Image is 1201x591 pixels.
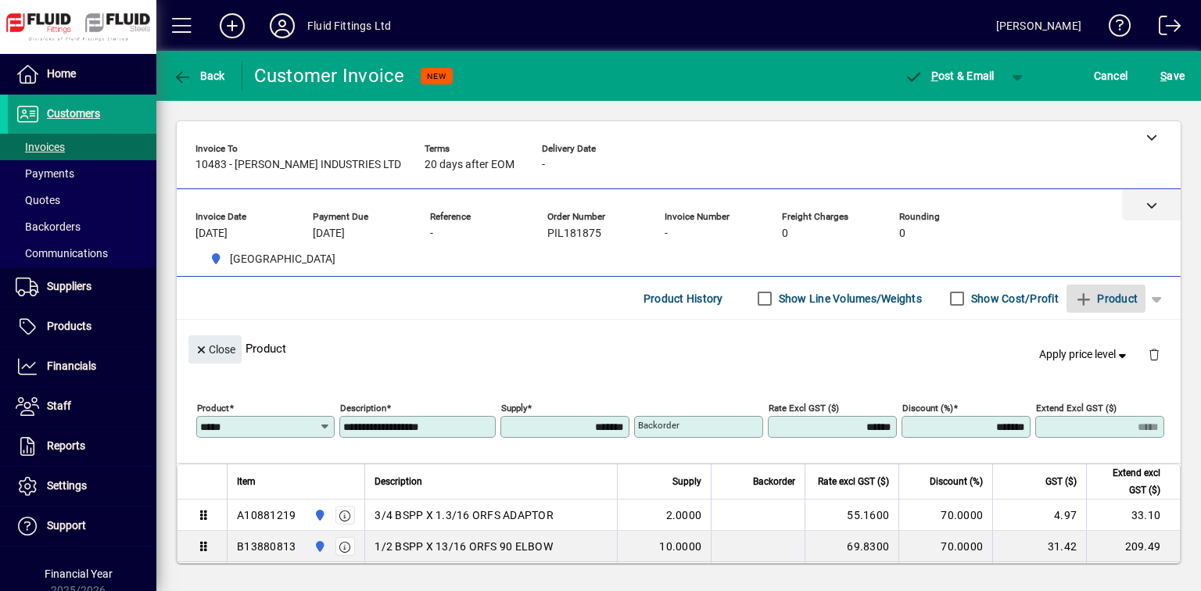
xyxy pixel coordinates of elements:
td: 4.97 [992,500,1086,531]
a: Knowledge Base [1097,3,1131,54]
span: AUCKLAND [310,507,328,524]
span: - [430,227,433,240]
span: Payments [16,167,74,180]
span: Financials [47,360,96,372]
a: Communications [8,240,156,267]
span: ave [1160,63,1185,88]
span: Apply price level [1039,346,1130,363]
a: Home [8,55,156,94]
mat-label: Extend excl GST ($) [1036,403,1117,414]
span: PIL181875 [547,227,601,240]
div: Customer Invoice [254,63,405,88]
button: Apply price level [1033,341,1136,369]
div: A10881219 [237,507,296,523]
span: - [542,159,545,171]
app-page-header-button: Delete [1135,347,1173,361]
span: Back [173,70,225,82]
a: Settings [8,467,156,506]
span: AUCKLAND [203,249,342,269]
span: Discount (%) [930,473,983,490]
span: 0 [899,227,905,240]
span: Communications [16,247,108,260]
td: 209.49 [1086,531,1180,562]
mat-label: Supply [501,403,527,414]
span: Extend excl GST ($) [1096,464,1160,499]
span: Support [47,519,86,532]
button: Profile [257,12,307,40]
span: 0 [782,227,788,240]
span: 2.0000 [666,507,702,523]
span: AUCKLAND [310,538,328,555]
span: S [1160,70,1167,82]
button: Delete [1135,335,1173,373]
span: Rate excl GST ($) [818,473,889,490]
div: 55.1600 [815,507,889,523]
a: Logout [1147,3,1181,54]
span: Item [237,473,256,490]
a: Financials [8,347,156,386]
span: Suppliers [47,280,91,292]
mat-label: Description [340,403,386,414]
label: Show Line Volumes/Weights [776,291,922,306]
span: [DATE] [195,227,228,240]
a: Quotes [8,187,156,213]
span: Financial Year [45,568,113,580]
span: Supply [672,473,701,490]
button: Back [169,62,229,90]
div: B13880813 [237,539,296,554]
a: Reports [8,427,156,466]
span: GST ($) [1045,473,1077,490]
button: Add [207,12,257,40]
span: 10.0000 [659,539,701,554]
div: Fluid Fittings Ltd [307,13,391,38]
span: Products [47,320,91,332]
span: [GEOGRAPHIC_DATA] [230,251,335,267]
a: Products [8,307,156,346]
span: Cancel [1094,63,1128,88]
mat-label: Discount (%) [902,403,953,414]
span: 3/4 BSPP X 1.3/16 ORFS ADAPTOR [375,507,554,523]
div: [PERSON_NAME] [996,13,1081,38]
a: Backorders [8,213,156,240]
td: 31.42 [992,531,1086,562]
span: Close [195,337,235,363]
span: Product History [644,286,723,311]
mat-label: Product [197,403,229,414]
a: Invoices [8,134,156,160]
a: Payments [8,160,156,187]
span: Product [1074,286,1138,311]
span: - [665,227,668,240]
td: 70.0000 [898,500,992,531]
button: Product History [637,285,730,313]
span: Reports [47,439,85,452]
div: 69.8300 [815,539,889,554]
span: 10483 - [PERSON_NAME] INDUSTRIES LTD [195,159,401,171]
td: 33.10 [1086,500,1180,531]
app-page-header-button: Back [156,62,242,90]
span: Description [375,473,422,490]
span: P [931,70,938,82]
a: Support [8,507,156,546]
span: Quotes [16,194,60,206]
span: Backorder [753,473,795,490]
span: Customers [47,107,100,120]
span: NEW [427,71,446,81]
a: Suppliers [8,267,156,306]
span: [DATE] [313,227,345,240]
a: Staff [8,387,156,426]
button: Cancel [1090,62,1132,90]
span: Staff [47,399,71,412]
button: Save [1156,62,1188,90]
span: Invoices [16,141,65,153]
app-page-header-button: Close [185,342,246,356]
div: Product [177,320,1181,377]
span: 20 days after EOM [425,159,514,171]
label: Show Cost/Profit [968,291,1059,306]
button: Close [188,335,242,364]
button: Product [1067,285,1145,313]
span: 1/2 BSPP X 13/16 ORFS 90 ELBOW [375,539,553,554]
span: Settings [47,479,87,492]
span: Backorders [16,220,81,233]
mat-label: Backorder [638,420,679,431]
mat-label: Rate excl GST ($) [769,403,839,414]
